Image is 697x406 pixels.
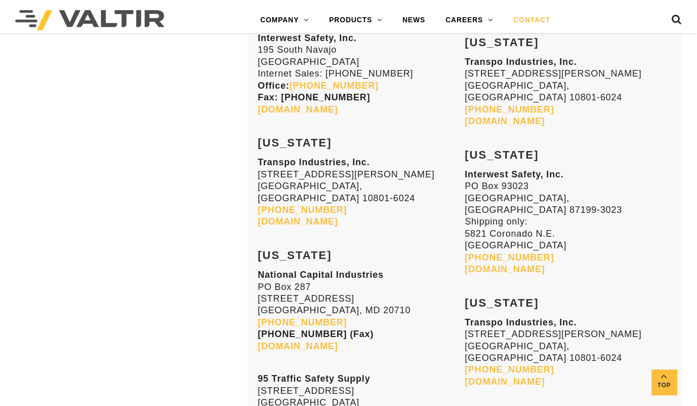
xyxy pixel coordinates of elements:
[258,328,374,339] strong: [PHONE_NUMBER] (Fax)
[465,35,539,48] strong: [US_STATE]
[465,56,672,127] p: [STREET_ADDRESS][PERSON_NAME] [GEOGRAPHIC_DATA], [GEOGRAPHIC_DATA] 10801-6024
[503,10,560,30] a: CONTACT
[465,148,539,161] strong: [US_STATE]
[465,56,577,66] strong: Transpo Industries, Inc.
[435,10,503,30] a: CAREERS
[258,204,347,214] a: [PHONE_NUMBER]
[258,92,370,102] strong: Fax: [PHONE_NUMBER]
[258,32,356,43] strong: Interwest Safety, Inc.
[258,216,338,226] a: [DOMAIN_NAME]
[258,157,370,167] strong: Transpo Industries, Inc.
[258,269,384,279] strong: National Capital Industries
[465,116,545,126] a: [DOMAIN_NAME]
[465,376,545,386] a: [DOMAIN_NAME]
[392,10,435,30] a: NEWS
[465,169,563,179] strong: Interwest Safety, Inc.
[465,264,545,274] a: [DOMAIN_NAME]
[465,317,577,327] strong: Transpo Industries, Inc.
[258,32,465,115] p: 195 South Navajo [GEOGRAPHIC_DATA] Internet Sales: [PHONE_NUMBER]
[651,370,677,395] a: Top
[258,269,465,352] p: PO Box 287 [STREET_ADDRESS] [GEOGRAPHIC_DATA], MD 20710
[465,316,672,387] p: [STREET_ADDRESS][PERSON_NAME] [GEOGRAPHIC_DATA], [GEOGRAPHIC_DATA] 10801-6024
[15,10,165,30] img: Valtir
[319,10,392,30] a: PRODUCTS
[258,156,465,227] p: [STREET_ADDRESS][PERSON_NAME] [GEOGRAPHIC_DATA], [GEOGRAPHIC_DATA] 10801-6024
[258,104,338,114] a: [DOMAIN_NAME]
[651,380,677,391] span: Top
[258,373,370,383] strong: 95 Traffic Safety Supply
[258,136,332,149] strong: [US_STATE]
[465,364,554,374] a: [PHONE_NUMBER]
[258,317,347,327] a: [PHONE_NUMBER]
[290,80,379,90] a: [PHONE_NUMBER]
[258,248,332,261] strong: [US_STATE]
[465,296,539,309] strong: [US_STATE]
[465,104,554,114] a: [PHONE_NUMBER]
[465,252,554,262] a: [PHONE_NUMBER]
[258,80,379,90] strong: Office:
[250,10,319,30] a: COMPANY
[465,168,672,275] p: PO Box 93023 [GEOGRAPHIC_DATA], [GEOGRAPHIC_DATA] 87199-3023 Shipping only: 5821 Coronado N.E. [G...
[258,341,338,351] a: [DOMAIN_NAME]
